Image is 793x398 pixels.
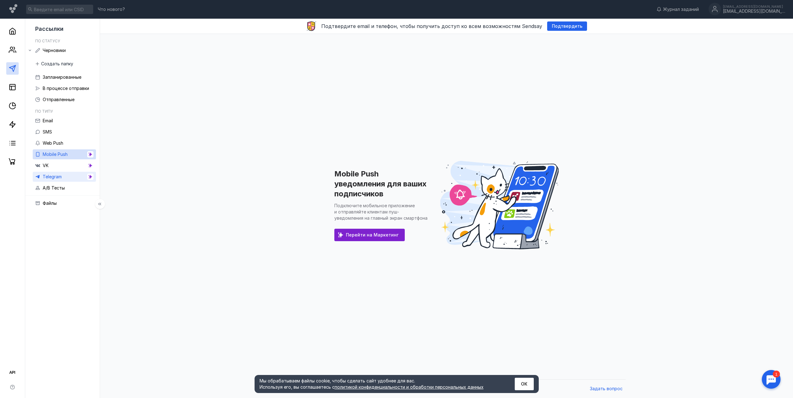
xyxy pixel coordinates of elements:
[33,45,96,55] a: Черновики
[33,116,96,126] a: Email
[43,48,66,53] span: Черновики
[321,23,542,29] span: Подтвердите email и телефон, чтобы получить доступ ко всем возможностям Sendsay
[663,6,699,12] span: Журнал заданий
[43,185,65,190] span: A/B Тесты
[587,384,626,394] button: Задать вопрос
[33,72,96,82] a: Запланированные
[35,109,53,114] h5: По типу
[43,118,53,123] span: Email
[35,26,64,32] span: Рассылки
[547,21,587,31] button: Подтвердить
[43,200,57,206] span: Файлы
[43,129,52,134] span: SMS
[590,386,623,391] span: Задать вопрос
[552,24,582,29] span: Подтвердить
[33,149,96,159] a: Mobile Push
[33,183,96,193] a: A/B Тесты
[35,39,60,43] h5: По статусу
[653,6,702,12] a: Журнал заданий
[43,74,81,80] span: Запланированные
[43,97,74,102] span: Отправленные
[14,4,21,11] div: 1
[334,203,428,221] p: Подключите мобильное приложение и отправляйте клиентам пуш-уведомления на главный экран смартфона
[43,174,62,179] span: Telegram
[723,9,785,14] div: [EMAIL_ADDRESS][DOMAIN_NAME]
[346,232,399,238] span: Перейти на Маркетинг
[33,198,96,208] a: Файлы
[334,229,405,241] a: Перейти на Маркетинг
[43,140,63,146] span: Web Push
[43,86,89,91] span: В процессе отправки
[515,378,534,390] button: ОК
[33,59,76,68] button: Создать папку
[33,138,96,148] a: Web Push
[95,7,128,12] a: Что нового?
[260,378,499,390] div: Мы обрабатываем файлы cookie, чтобы сделать сайт удобнее для вас. Используя его, вы соглашаетесь c
[33,83,96,93] a: В процессе отправки
[723,5,785,8] div: [EMAIL_ADDRESS][DOMAIN_NAME]
[33,172,96,182] a: Telegram
[98,7,125,12] span: Что нового?
[33,95,96,105] a: Отправленные
[43,152,68,157] span: Mobile Push
[334,169,427,198] h1: Mobile Push уведомления для ваших подписчиков
[33,161,96,171] a: VK
[43,163,49,168] span: VK
[33,127,96,137] a: SMS
[335,384,484,390] a: политикой конфиденциальности и обработки персональных данных
[41,61,73,67] span: Создать папку
[26,5,93,14] input: Введите email или CSID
